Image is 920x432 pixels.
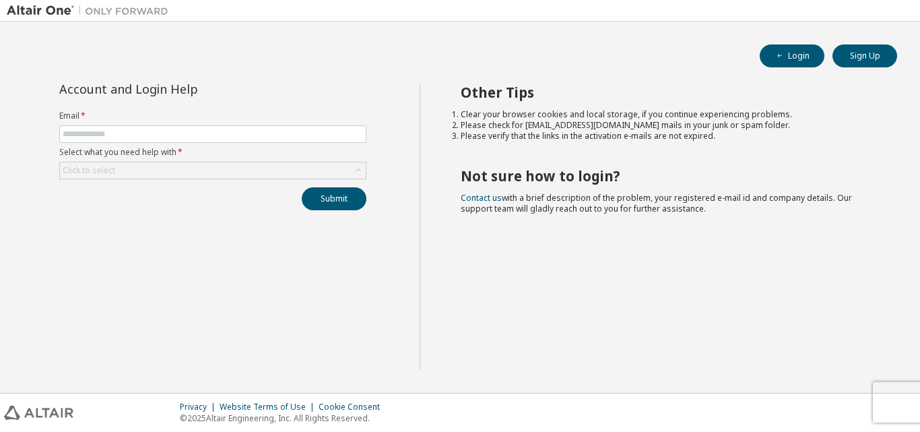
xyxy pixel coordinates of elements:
[461,167,874,185] h2: Not sure how to login?
[760,44,824,67] button: Login
[832,44,897,67] button: Sign Up
[59,147,366,158] label: Select what you need help with
[302,187,366,210] button: Submit
[180,412,388,424] p: © 2025 Altair Engineering, Inc. All Rights Reserved.
[59,84,305,94] div: Account and Login Help
[60,162,366,179] div: Click to select
[59,111,366,121] label: Email
[4,406,73,420] img: altair_logo.svg
[461,84,874,101] h2: Other Tips
[461,131,874,142] li: Please verify that the links in the activation e-mails are not expired.
[461,192,502,204] a: Contact us
[220,402,319,412] div: Website Terms of Use
[461,192,852,214] span: with a brief description of the problem, your registered e-mail id and company details. Our suppo...
[7,4,175,18] img: Altair One
[319,402,388,412] div: Cookie Consent
[461,109,874,120] li: Clear your browser cookies and local storage, if you continue experiencing problems.
[180,402,220,412] div: Privacy
[63,165,115,176] div: Click to select
[461,120,874,131] li: Please check for [EMAIL_ADDRESS][DOMAIN_NAME] mails in your junk or spam folder.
